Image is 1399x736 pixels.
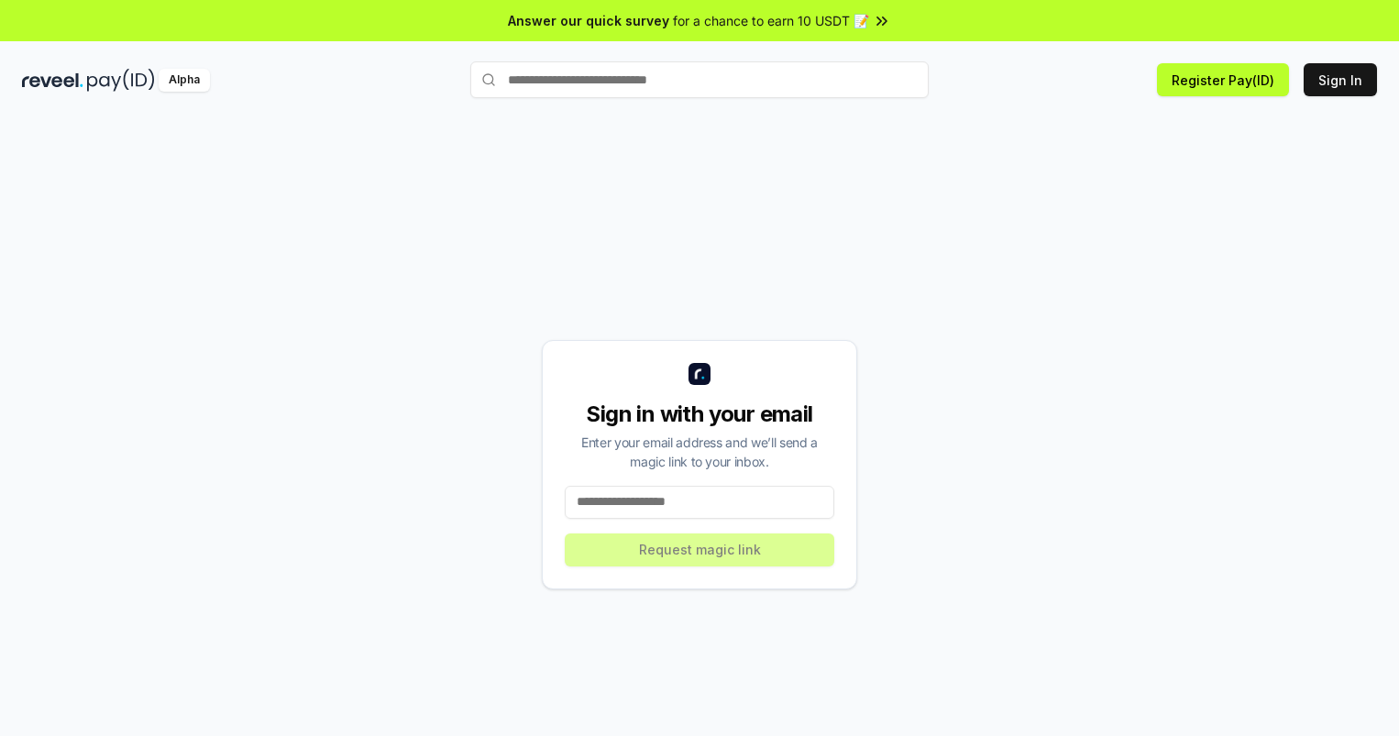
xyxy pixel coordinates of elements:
div: Enter your email address and we’ll send a magic link to your inbox. [565,433,834,471]
img: pay_id [87,69,155,92]
img: reveel_dark [22,69,83,92]
div: Alpha [159,69,210,92]
img: logo_small [688,363,711,385]
div: Sign in with your email [565,400,834,429]
span: Answer our quick survey [508,11,669,30]
button: Register Pay(ID) [1157,63,1289,96]
button: Sign In [1304,63,1377,96]
span: for a chance to earn 10 USDT 📝 [673,11,869,30]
